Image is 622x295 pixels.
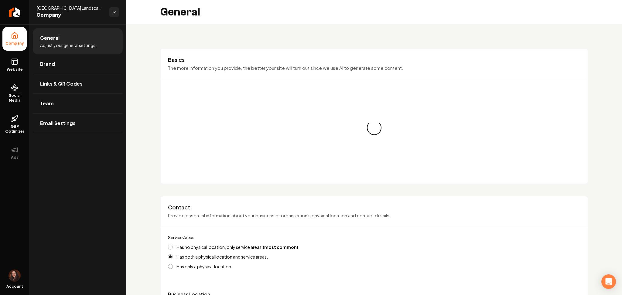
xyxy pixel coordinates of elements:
[168,204,580,211] h3: Contact
[160,6,200,18] h2: General
[40,60,55,68] span: Brand
[366,119,383,136] div: Loading
[2,93,27,103] span: Social Media
[40,120,76,127] span: Email Settings
[4,67,25,72] span: Website
[3,41,26,46] span: Company
[601,274,616,289] div: Abrir Intercom Messenger
[40,80,83,87] span: Links & QR Codes
[176,245,298,249] label: Has no physical location, only service areas.
[2,53,27,77] a: Website
[168,56,580,63] h3: Basics
[263,244,298,250] strong: (most common)
[176,264,232,269] label: Has only a physical location.
[33,94,123,113] a: Team
[6,284,23,289] span: Account
[33,54,123,74] a: Brand
[33,114,123,133] a: Email Settings
[36,11,104,19] span: Company
[2,141,27,165] button: Ads
[33,74,123,93] a: Links & QR Codes
[40,100,54,107] span: Team
[2,124,27,134] span: GBP Optimizer
[9,155,21,160] span: Ads
[2,110,27,139] a: GBP Optimizer
[168,65,580,72] p: The more information you provide, the better your site will turn out since we use AI to generate ...
[40,34,60,42] span: General
[168,235,194,240] label: Service Areas
[36,5,104,11] span: [GEOGRAPHIC_DATA] Landscaping
[9,270,21,282] img: Delfina Cavallaro
[176,255,268,259] label: Has both a physical location and service areas.
[168,212,580,219] p: Provide essential information about your business or organization's physical location and contact...
[2,79,27,108] a: Social Media
[9,270,21,282] button: Open user button
[40,42,97,48] span: Adjust your general settings.
[9,7,20,17] img: Rebolt Logo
